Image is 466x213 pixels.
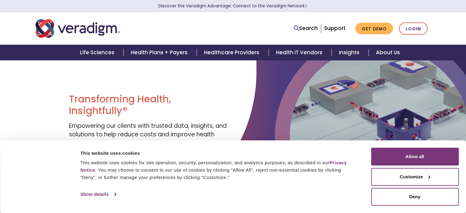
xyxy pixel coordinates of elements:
[123,45,197,60] a: Health Plans + Payers
[371,168,459,186] button: Customize
[371,148,459,165] button: Allow all
[80,190,116,199] a: Show details
[305,3,308,9] span: Learn More
[69,93,228,117] h1: Transforming Health, Insightfully®
[73,45,123,60] a: Life Sciences
[80,150,357,157] div: This website uses cookies
[399,22,428,35] a: Login
[269,45,332,60] a: Health IT Vendors
[294,24,318,32] a: Search
[36,18,120,39] img: Veradigm logo
[355,23,393,35] a: Get Demo
[197,45,268,60] a: Healthcare Providers
[324,25,346,32] a: Support
[369,45,407,60] a: About Us
[371,188,459,206] button: Deny
[332,45,369,60] a: Insights
[80,159,357,181] div: This website uses cookies for site operation, security, personalization, and analytics purposes, ...
[158,3,308,9] a: Discover the Veradigm Advantage: Connect to the Veradigm NetworkLearn More
[69,122,227,147] span: Empowering our clients with trusted data, insights, and solutions to help reduce costs and improv...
